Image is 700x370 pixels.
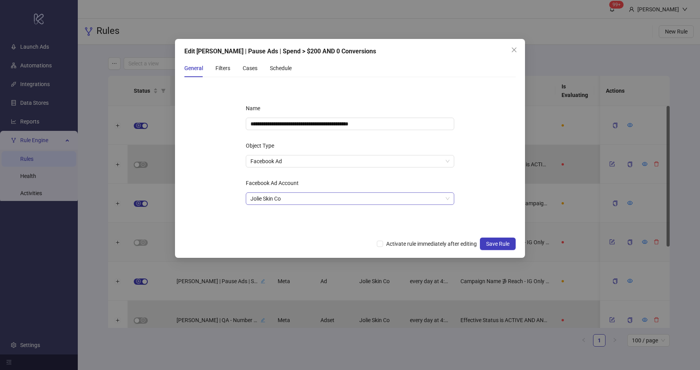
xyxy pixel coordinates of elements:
[250,193,450,204] span: Jolie Skin Co
[246,177,304,189] label: Facebook Ad Account
[480,238,516,250] button: Save Rule
[184,64,203,72] div: General
[246,102,265,115] label: Name
[243,64,257,72] div: Cases
[511,47,517,53] span: close
[246,118,454,130] input: Name
[270,64,292,72] div: Schedule
[184,47,516,56] div: Edit [PERSON_NAME] | Pause Ads | Spend > $200 AND 0 Conversions
[215,64,230,72] div: Filters
[246,139,279,152] label: Object Type
[250,155,450,167] span: Facebook Ad
[486,241,509,247] span: Save Rule
[383,240,480,248] span: Activate rule immediately after editing
[508,44,520,56] button: Close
